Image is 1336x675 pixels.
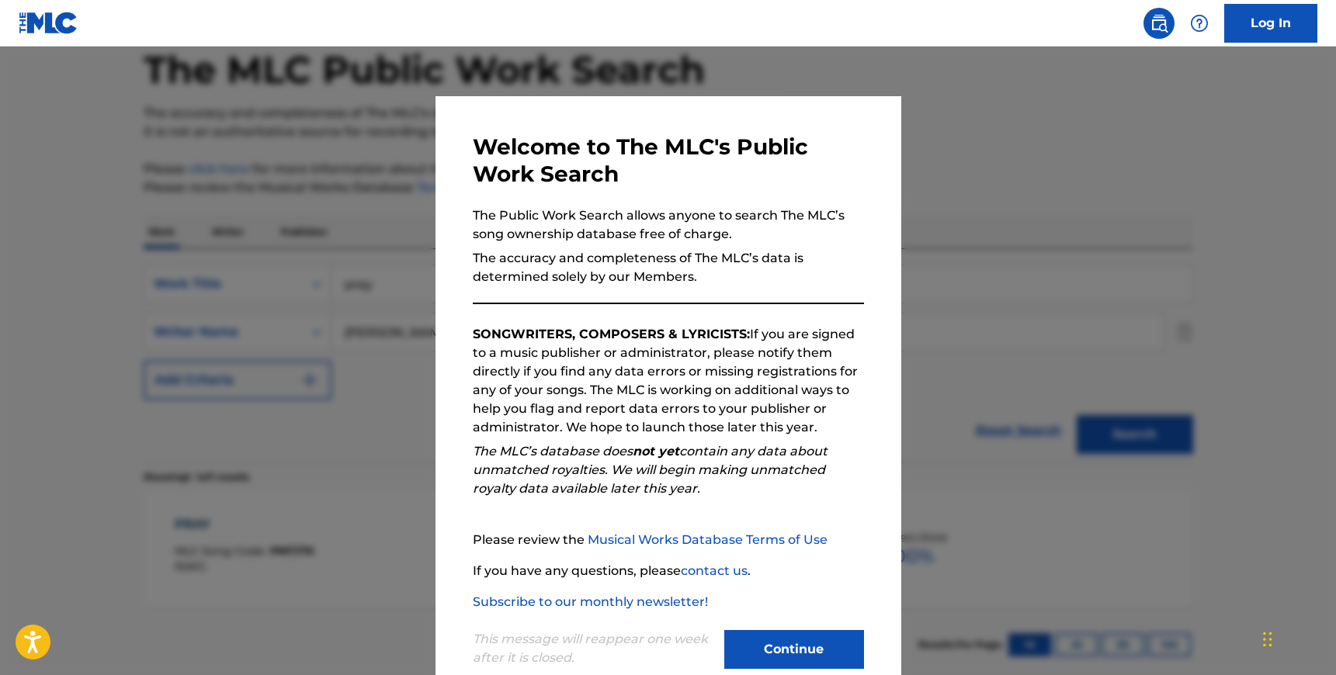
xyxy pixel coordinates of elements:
em: The MLC’s database does contain any data about unmatched royalties. We will begin making unmatche... [473,444,828,496]
p: The Public Work Search allows anyone to search The MLC’s song ownership database free of charge. [473,206,864,244]
strong: not yet [633,444,679,459]
p: The accuracy and completeness of The MLC’s data is determined solely by our Members. [473,249,864,286]
div: Help [1184,8,1215,39]
img: help [1190,14,1209,33]
iframe: Chat Widget [1258,601,1336,675]
p: This message will reappear one week after it is closed. [473,630,715,667]
button: Continue [724,630,864,669]
img: MLC Logo [19,12,78,34]
a: Log In [1224,4,1317,43]
a: Subscribe to our monthly newsletter! [473,594,708,609]
p: If you have any questions, please . [473,562,864,580]
div: Drag [1263,616,1272,663]
a: Public Search [1143,8,1175,39]
p: Please review the [473,531,864,549]
strong: SONGWRITERS, COMPOSERS & LYRICISTS: [473,327,750,341]
a: contact us [681,563,748,578]
a: Musical Works Database Terms of Use [588,532,828,547]
p: If you are signed to a music publisher or administrator, please notify them directly if you find ... [473,325,864,437]
h3: Welcome to The MLC's Public Work Search [473,133,864,188]
img: search [1150,14,1168,33]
